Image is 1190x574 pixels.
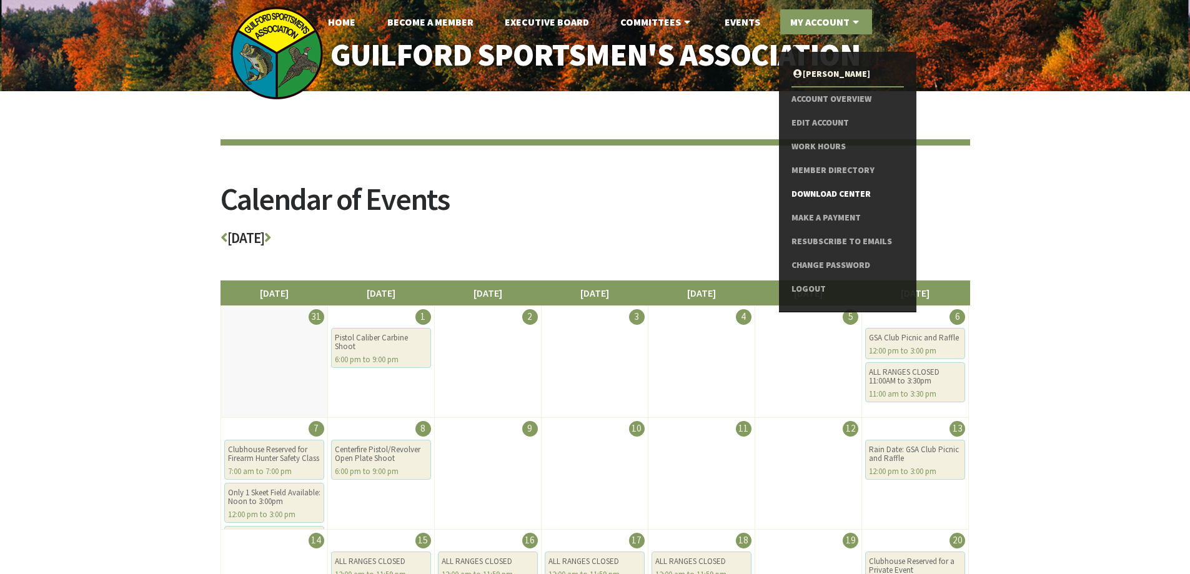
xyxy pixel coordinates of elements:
a: Executive Board [495,9,599,34]
li: [DATE] [434,280,542,305]
h3: [DATE] [221,230,970,252]
div: 6:00 pm to 9:00 pm [335,467,427,476]
div: 2 [522,309,538,325]
a: Events [715,9,770,34]
div: 17 [629,533,645,548]
div: 7:00 am to 7:00 pm [228,467,320,476]
div: 31 [309,309,324,325]
div: 12:00 pm to 3:00 pm [869,467,961,476]
h2: Calendar of Events [221,184,970,230]
div: ALL RANGES CLOSED [548,557,641,566]
div: 5 [843,309,858,325]
a: Edit Account [791,111,903,135]
div: 6 [950,309,965,325]
a: Account Overview [791,87,903,111]
div: 12:00 pm to 3:00 pm [228,510,320,519]
div: ALL RANGES CLOSED [655,557,748,566]
div: 7 [309,421,324,437]
a: [PERSON_NAME] [791,62,903,86]
div: 6:00 pm to 9:00 pm [335,355,427,364]
li: [DATE] [755,280,862,305]
img: logo_sm.png [230,6,324,100]
div: 15 [415,533,431,548]
div: 19 [843,533,858,548]
div: 20 [950,533,965,548]
a: Download Center [791,182,903,206]
a: Logout [791,277,903,301]
div: Only 1 Skeet Field Available: Noon to 3:00pm [228,488,320,506]
a: Make a Payment [791,206,903,230]
a: Resubscribe to Emails [791,230,903,254]
a: My Account [780,9,872,34]
div: ALL RANGES CLOSED 11:00AM to 3:30pm [869,368,961,385]
li: [DATE] [648,280,755,305]
li: [DATE] [541,280,648,305]
a: Change Password [791,254,903,277]
div: ALL RANGES CLOSED [335,557,427,566]
a: Become A Member [377,9,483,34]
a: Work Hours [791,135,903,159]
a: Member Directory [791,159,903,182]
div: 16 [522,533,538,548]
div: ALL RANGES CLOSED [442,557,534,566]
div: Centerfire Pistol/Revolver Open Plate Shoot [335,445,427,463]
div: 4 [736,309,751,325]
div: Rain Date: GSA Club Picnic and Raffle [869,445,961,463]
a: Committees [610,9,703,34]
div: 3 [629,309,645,325]
li: [DATE] [327,280,435,305]
div: 14 [309,533,324,548]
div: 1 [415,309,431,325]
a: Home [318,9,365,34]
li: [DATE] [221,280,328,305]
div: 10 [629,421,645,437]
div: 12:00 pm to 3:00 pm [869,347,961,355]
div: Clubhouse Reserved for Firearm Hunter Safety Class [228,445,320,463]
div: 11:00 am to 3:30 pm [869,390,961,398]
div: 12 [843,421,858,437]
div: Pistol Caliber Carbine Shoot [335,334,427,351]
a: Guilford Sportsmen's Association [304,29,886,82]
div: 9 [522,421,538,437]
div: GSA Club Picnic and Raffle [869,334,961,342]
div: 18 [736,533,751,548]
div: 8 [415,421,431,437]
div: 11 [736,421,751,437]
div: 13 [950,421,965,437]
